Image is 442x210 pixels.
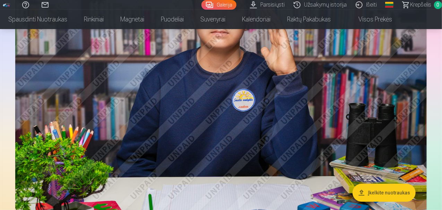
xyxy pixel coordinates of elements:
img: /fa2 [3,3,10,7]
a: Suvenyrai [192,10,234,29]
a: Kalendoriai [234,10,279,29]
a: Raktų pakabukas [279,10,339,29]
a: Rinkiniai [76,10,112,29]
span: 0 [434,1,442,9]
a: Puodeliai [153,10,192,29]
a: Visos prekės [339,10,400,29]
button: Įkelkite nuotraukas [353,184,416,202]
a: Magnetai [112,10,153,29]
span: Krepšelis [410,1,431,9]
